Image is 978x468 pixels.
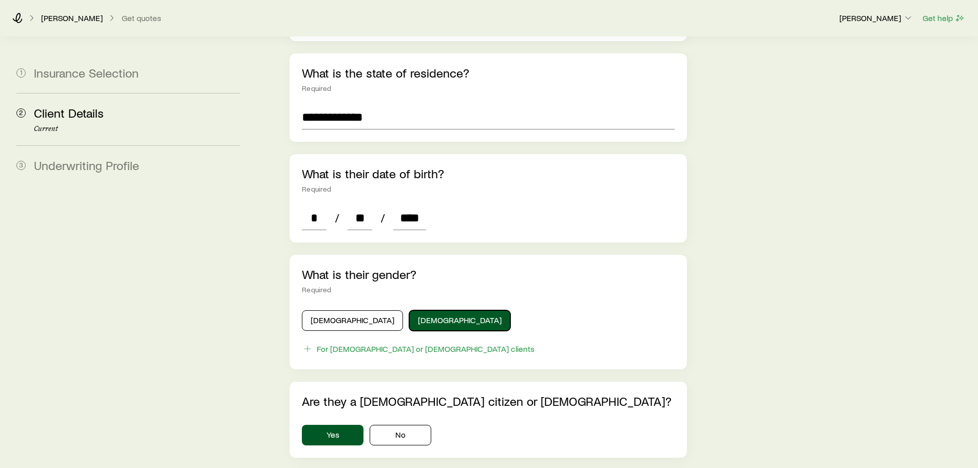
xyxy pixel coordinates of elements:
button: [DEMOGRAPHIC_DATA] [409,310,510,331]
div: For [DEMOGRAPHIC_DATA] or [DEMOGRAPHIC_DATA] clients [317,344,534,354]
p: What is their date of birth? [302,166,674,181]
button: [PERSON_NAME] [839,12,914,25]
span: Underwriting Profile [34,158,139,173]
span: 2 [16,108,26,118]
span: 3 [16,161,26,170]
span: / [331,211,343,225]
p: [PERSON_NAME] [839,13,913,23]
p: [PERSON_NAME] [41,13,103,23]
span: Client Details [34,105,104,120]
button: Get quotes [121,13,162,23]
p: Are they a [DEMOGRAPHIC_DATA] citizen or [DEMOGRAPHIC_DATA]? [302,394,674,408]
button: [DEMOGRAPHIC_DATA] [302,310,403,331]
button: No [370,425,431,445]
p: What is the state of residence? [302,66,674,80]
span: Insurance Selection [34,65,139,80]
div: Required [302,185,674,193]
button: For [DEMOGRAPHIC_DATA] or [DEMOGRAPHIC_DATA] clients [302,343,535,355]
button: Yes [302,425,363,445]
div: Required [302,286,674,294]
div: Required [302,84,674,92]
button: Get help [922,12,966,24]
p: Current [34,125,240,133]
span: 1 [16,68,26,78]
p: What is their gender? [302,267,674,282]
span: / [376,211,389,225]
